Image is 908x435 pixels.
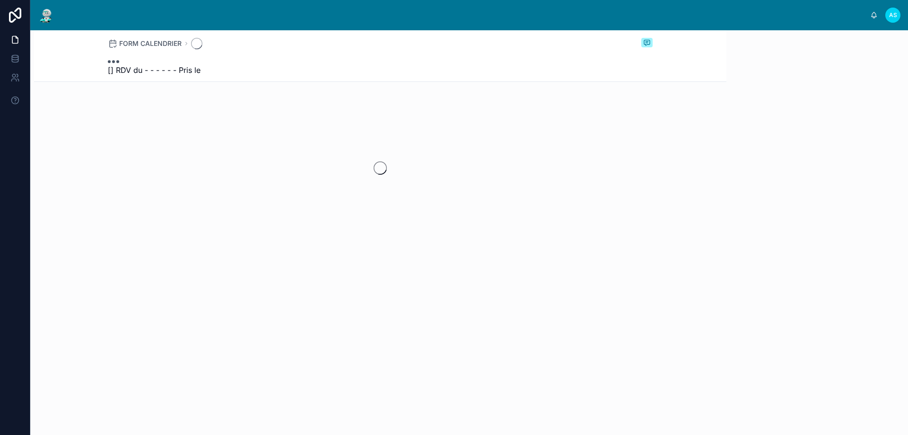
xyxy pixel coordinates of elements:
[119,39,182,48] span: FORM CALENDRIER
[108,64,201,76] span: [] RDV du - - - - - - Pris le
[62,13,870,17] div: scrollable content
[38,8,55,23] img: App logo
[108,39,182,48] a: FORM CALENDRIER
[889,11,897,19] span: AS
